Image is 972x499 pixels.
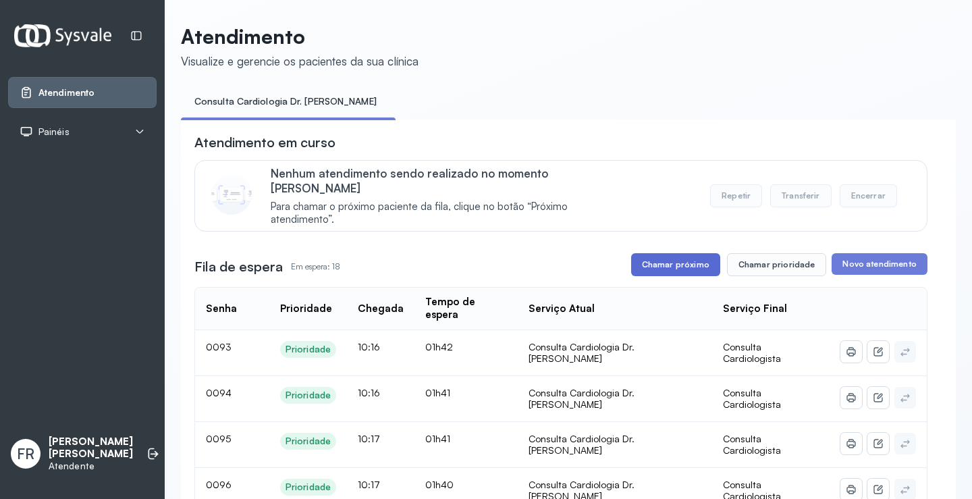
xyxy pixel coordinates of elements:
[723,303,787,315] div: Serviço Final
[529,433,701,456] div: Consulta Cardiologia Dr. [PERSON_NAME]
[358,387,380,398] span: 10:16
[49,436,133,461] p: [PERSON_NAME] [PERSON_NAME]
[206,387,232,398] span: 0094
[727,253,827,276] button: Chamar prioridade
[206,433,231,444] span: 0095
[286,390,331,401] div: Prioridade
[631,253,720,276] button: Chamar próximo
[529,303,595,315] div: Serviço Atual
[206,303,237,315] div: Senha
[38,87,94,99] span: Atendimento
[425,341,453,352] span: 01h42
[181,24,418,49] p: Atendimento
[14,24,111,47] img: Logotipo do estabelecimento
[271,201,628,226] span: Para chamar o próximo paciente da fila, clique no botão “Próximo atendimento”.
[291,257,340,276] p: Em espera: 18
[425,433,450,444] span: 01h41
[49,461,133,472] p: Atendente
[280,303,332,315] div: Prioridade
[770,184,832,207] button: Transferir
[194,133,335,152] h3: Atendimento em curso
[529,341,701,365] div: Consulta Cardiologia Dr. [PERSON_NAME]
[194,257,283,276] h3: Fila de espera
[358,303,404,315] div: Chegada
[211,174,252,215] img: Imagem de CalloutCard
[723,433,781,456] span: Consulta Cardiologista
[286,344,331,355] div: Prioridade
[271,166,628,195] p: Nenhum atendimento sendo realizado no momento [PERSON_NAME]
[358,479,380,490] span: 10:17
[181,54,418,68] div: Visualize e gerencie os pacientes da sua clínica
[20,86,145,99] a: Atendimento
[38,126,70,138] span: Painéis
[286,436,331,447] div: Prioridade
[286,481,331,493] div: Prioridade
[529,387,701,411] div: Consulta Cardiologia Dr. [PERSON_NAME]
[723,387,781,411] span: Consulta Cardiologista
[425,479,454,490] span: 01h40
[206,479,232,490] span: 0096
[425,387,450,398] span: 01h41
[832,253,927,275] button: Novo atendimento
[723,341,781,365] span: Consulta Cardiologista
[425,296,507,321] div: Tempo de espera
[206,341,232,352] span: 0093
[710,184,762,207] button: Repetir
[840,184,897,207] button: Encerrar
[358,433,380,444] span: 10:17
[358,341,380,352] span: 10:16
[181,90,390,113] a: Consulta Cardiologia Dr. [PERSON_NAME]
